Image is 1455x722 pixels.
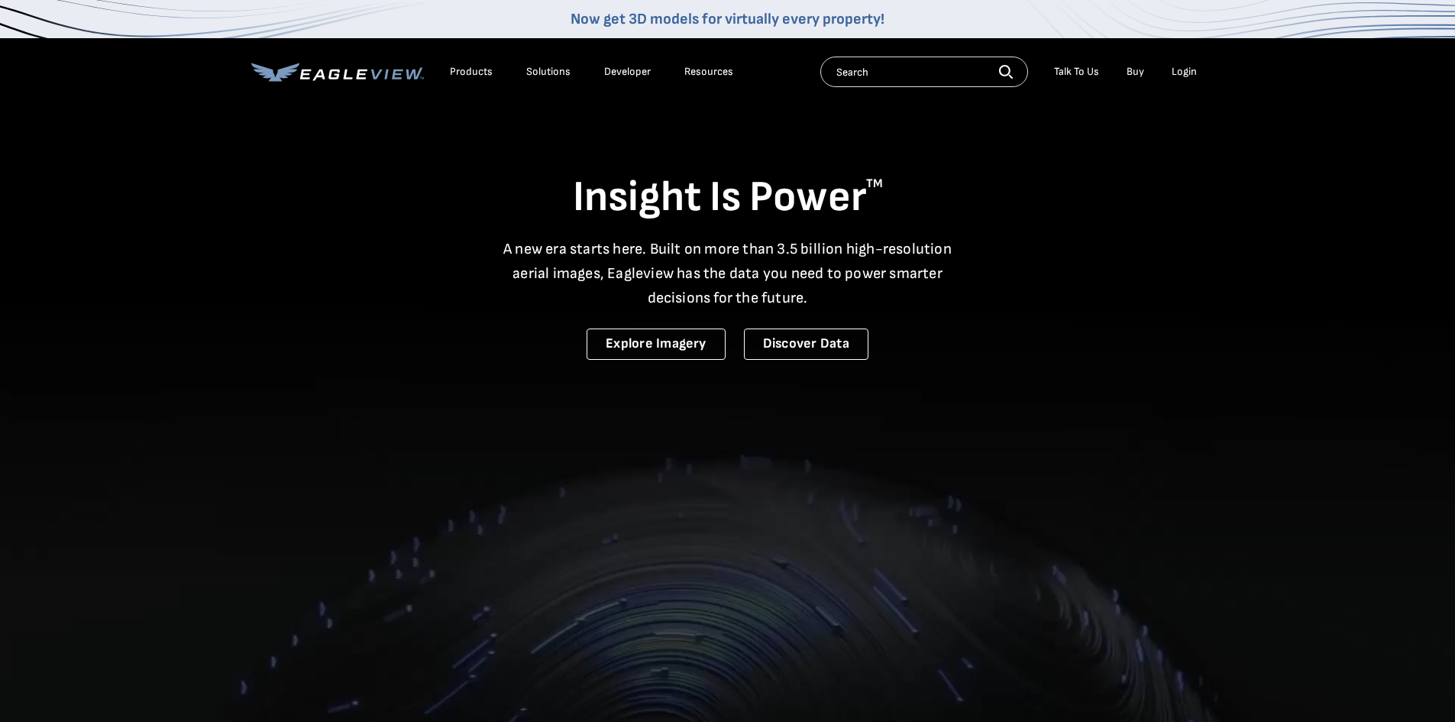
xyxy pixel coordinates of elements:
[587,329,726,360] a: Explore Imagery
[684,65,733,79] div: Resources
[1172,65,1197,79] div: Login
[604,65,651,79] a: Developer
[820,57,1028,87] input: Search
[450,65,493,79] div: Products
[744,329,868,360] a: Discover Data
[494,237,962,310] p: A new era starts here. Built on more than 3.5 billion high-resolution aerial images, Eagleview ha...
[571,10,884,28] a: Now get 3D models for virtually every property!
[526,65,571,79] div: Solutions
[1127,65,1144,79] a: Buy
[251,171,1204,225] h1: Insight Is Power
[866,176,883,191] sup: TM
[1054,65,1099,79] div: Talk To Us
